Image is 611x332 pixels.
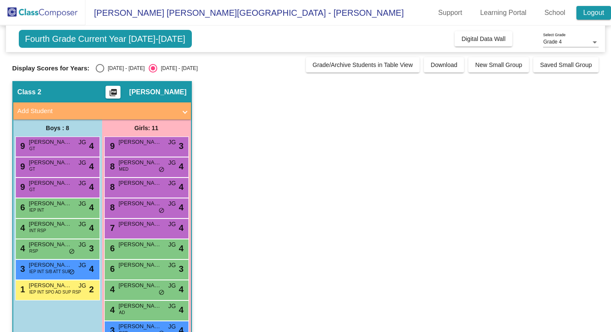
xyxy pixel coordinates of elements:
span: JG [168,302,176,311]
span: 4 [108,305,115,315]
mat-icon: picture_as_pdf [108,88,118,100]
span: 4 [89,201,94,214]
div: [DATE] - [DATE] [104,64,144,72]
span: do_not_disturb_alt [159,207,164,214]
span: JG [79,158,86,167]
span: [PERSON_NAME] [29,261,72,269]
button: Grade/Archive Students in Table View [306,57,420,73]
mat-panel-title: Add Student [18,106,176,116]
span: [PERSON_NAME] [119,158,162,167]
span: Download [431,61,457,68]
span: 4 [89,160,94,173]
span: JG [79,179,86,188]
span: 4 [89,140,94,152]
span: 4 [108,285,115,294]
span: GT [29,186,35,193]
span: 4 [179,303,183,316]
span: [PERSON_NAME] [29,240,72,249]
span: [PERSON_NAME] [29,158,72,167]
span: JG [168,220,176,229]
span: [PERSON_NAME] [119,220,162,228]
span: JG [168,240,176,249]
span: JG [79,199,86,208]
mat-radio-group: Select an option [96,64,197,73]
span: JG [79,138,86,147]
span: JG [168,199,176,208]
span: RSP [29,248,38,254]
span: GT [29,146,35,152]
mat-expansion-panel-header: Add Student [13,102,191,119]
span: [PERSON_NAME] [119,199,162,208]
span: 9 [18,141,25,151]
span: INT RSP [29,227,46,234]
span: 4 [179,181,183,193]
button: Print Students Details [106,86,120,99]
span: [PERSON_NAME] Stack [29,138,72,146]
div: [DATE] - [DATE] [157,64,197,72]
span: JG [79,261,86,270]
span: [PERSON_NAME] [29,220,72,228]
span: [PERSON_NAME] [119,302,162,310]
span: JG [168,261,176,270]
span: [PERSON_NAME] [119,322,162,331]
span: [PERSON_NAME] [129,88,186,96]
span: 9 [18,162,25,171]
a: Logout [576,6,611,20]
span: 7 [108,223,115,233]
span: 9 [108,141,115,151]
span: [PERSON_NAME] [PERSON_NAME][GEOGRAPHIC_DATA] - [PERSON_NAME] [85,6,404,20]
div: Boys : 8 [13,119,102,137]
div: Girls: 11 [102,119,191,137]
a: School [538,6,572,20]
span: do_not_disturb_alt [69,269,75,276]
span: JG [168,179,176,188]
span: 4 [89,181,94,193]
span: 4 [18,244,25,253]
span: GT [29,166,35,172]
span: 3 [18,264,25,274]
span: [PERSON_NAME] [119,179,162,187]
span: do_not_disturb_alt [159,289,164,296]
a: Support [432,6,469,20]
span: 6 [108,264,115,274]
button: Digital Data Wall [455,31,512,47]
button: Saved Small Group [533,57,599,73]
span: do_not_disturb_alt [159,166,164,173]
span: [PERSON_NAME] [119,138,162,146]
span: 4 [18,223,25,233]
span: Saved Small Group [540,61,592,68]
span: 1 [18,285,25,294]
span: JG [79,281,86,290]
span: [PERSON_NAME] [29,199,72,208]
span: IEP INT S/B ATT SUP [29,268,71,275]
span: 3 [89,242,94,255]
span: [PERSON_NAME] [119,240,162,249]
button: New Small Group [468,57,529,73]
span: JG [168,281,176,290]
span: IEP INT [29,207,44,213]
span: 4 [179,283,183,296]
span: 4 [179,201,183,214]
span: AD [119,309,125,316]
span: 4 [179,242,183,255]
span: Display Scores for Years: [12,64,90,72]
span: 9 [18,182,25,192]
span: JG [168,322,176,331]
span: Class 2 [18,88,41,96]
span: 4 [89,221,94,234]
span: 2 [89,283,94,296]
span: 4 [179,160,183,173]
span: 6 [108,244,115,253]
span: MED [119,166,129,172]
span: JG [79,220,86,229]
span: do_not_disturb_alt [69,248,75,255]
button: Download [424,57,464,73]
span: 4 [89,262,94,275]
span: Fourth Grade Current Year [DATE]-[DATE] [19,30,192,48]
span: 8 [108,203,115,212]
span: JG [79,240,86,249]
span: 8 [108,162,115,171]
span: 3 [179,262,183,275]
span: Grade 4 [543,39,561,45]
span: New Small Group [475,61,522,68]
